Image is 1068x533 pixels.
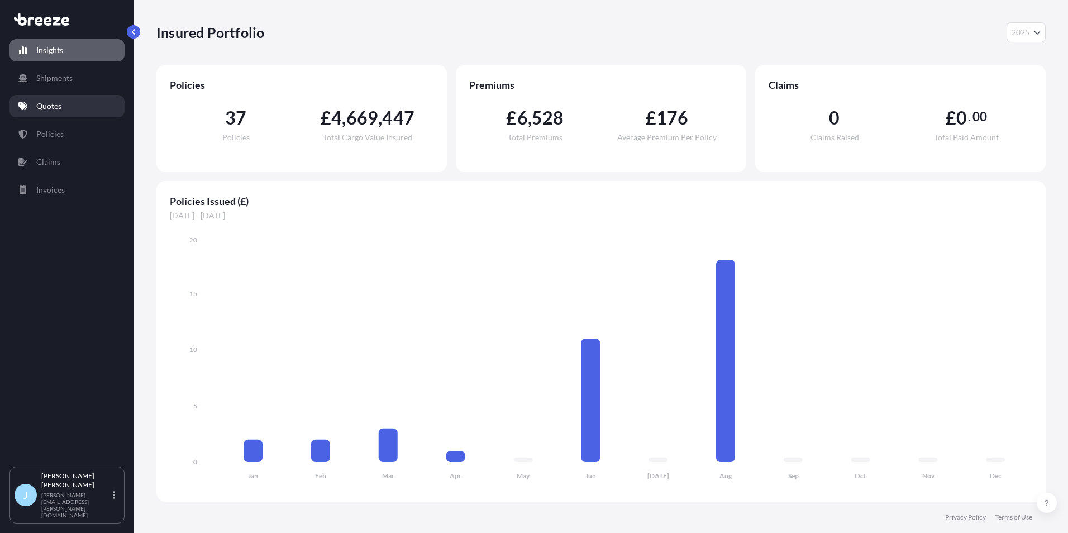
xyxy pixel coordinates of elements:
[193,458,197,466] tspan: 0
[956,109,967,127] span: 0
[788,472,799,480] tspan: Sep
[450,472,461,480] tspan: Apr
[36,156,60,168] p: Claims
[321,109,331,127] span: £
[36,101,61,112] p: Quotes
[23,489,28,501] span: J
[382,472,394,480] tspan: Mar
[508,134,562,141] span: Total Premiums
[469,78,733,92] span: Premiums
[946,109,956,127] span: £
[532,109,564,127] span: 528
[378,109,382,127] span: ,
[968,112,971,121] span: .
[528,109,532,127] span: ,
[342,109,346,127] span: ,
[170,210,1032,221] span: [DATE] - [DATE]
[36,129,64,140] p: Policies
[225,109,246,127] span: 37
[855,472,866,480] tspan: Oct
[1007,22,1046,42] button: Year Selector
[9,67,125,89] a: Shipments
[769,78,1032,92] span: Claims
[506,109,517,127] span: £
[517,109,528,127] span: 6
[922,472,935,480] tspan: Nov
[36,73,73,84] p: Shipments
[647,472,669,480] tspan: [DATE]
[995,513,1032,522] a: Terms of Use
[1012,27,1029,38] span: 2025
[9,151,125,173] a: Claims
[945,513,986,522] a: Privacy Policy
[222,134,250,141] span: Policies
[617,134,717,141] span: Average Premium Per Policy
[189,236,197,244] tspan: 20
[934,134,999,141] span: Total Paid Amount
[323,134,412,141] span: Total Cargo Value Insured
[41,472,111,489] p: [PERSON_NAME] [PERSON_NAME]
[170,78,433,92] span: Policies
[248,472,258,480] tspan: Jan
[189,345,197,354] tspan: 10
[9,179,125,201] a: Invoices
[9,39,125,61] a: Insights
[170,194,1032,208] span: Policies Issued (£)
[315,472,326,480] tspan: Feb
[156,23,264,41] p: Insured Portfolio
[189,289,197,298] tspan: 15
[382,109,414,127] span: 447
[36,45,63,56] p: Insights
[36,184,65,196] p: Invoices
[193,402,197,410] tspan: 5
[990,472,1002,480] tspan: Dec
[810,134,859,141] span: Claims Raised
[972,112,987,121] span: 00
[656,109,689,127] span: 176
[331,109,342,127] span: 4
[346,109,379,127] span: 669
[646,109,656,127] span: £
[41,492,111,518] p: [PERSON_NAME][EMAIL_ADDRESS][PERSON_NAME][DOMAIN_NAME]
[719,472,732,480] tspan: Aug
[9,95,125,117] a: Quotes
[585,472,596,480] tspan: Jun
[9,123,125,145] a: Policies
[517,472,530,480] tspan: May
[829,109,840,127] span: 0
